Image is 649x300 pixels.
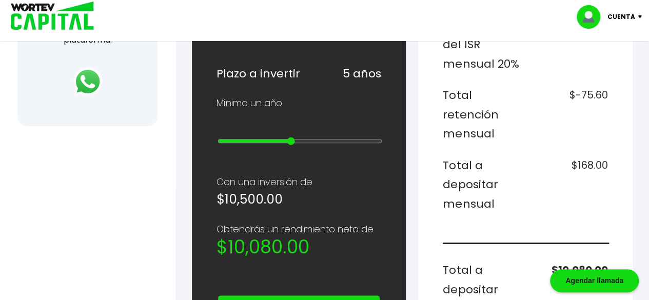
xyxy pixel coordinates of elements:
h6: Total a depositar mensual [443,156,521,214]
h6: Plazo a invertir [217,64,300,84]
p: Con una inversión de [217,174,382,190]
img: profile-image [577,5,607,29]
p: Cuenta [607,9,635,25]
h6: Total retención mensual [443,86,521,144]
h2: $10,080.00 [217,237,382,257]
img: logos_whatsapp-icon.242b2217.svg [73,67,102,96]
h6: $-42.00 [529,16,608,74]
h6: Retención del ISR mensual 20% [443,16,521,74]
img: icon-down [635,15,649,18]
p: Mínimo un año [217,95,282,111]
h5: $10,500.00 [217,190,382,209]
h6: $-75.60 [529,86,608,144]
h6: 5 años [343,64,381,84]
div: Agendar llamada [550,269,639,292]
h6: $168.00 [529,156,608,214]
p: Obtendrás un rendimiento neto de [217,222,382,237]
